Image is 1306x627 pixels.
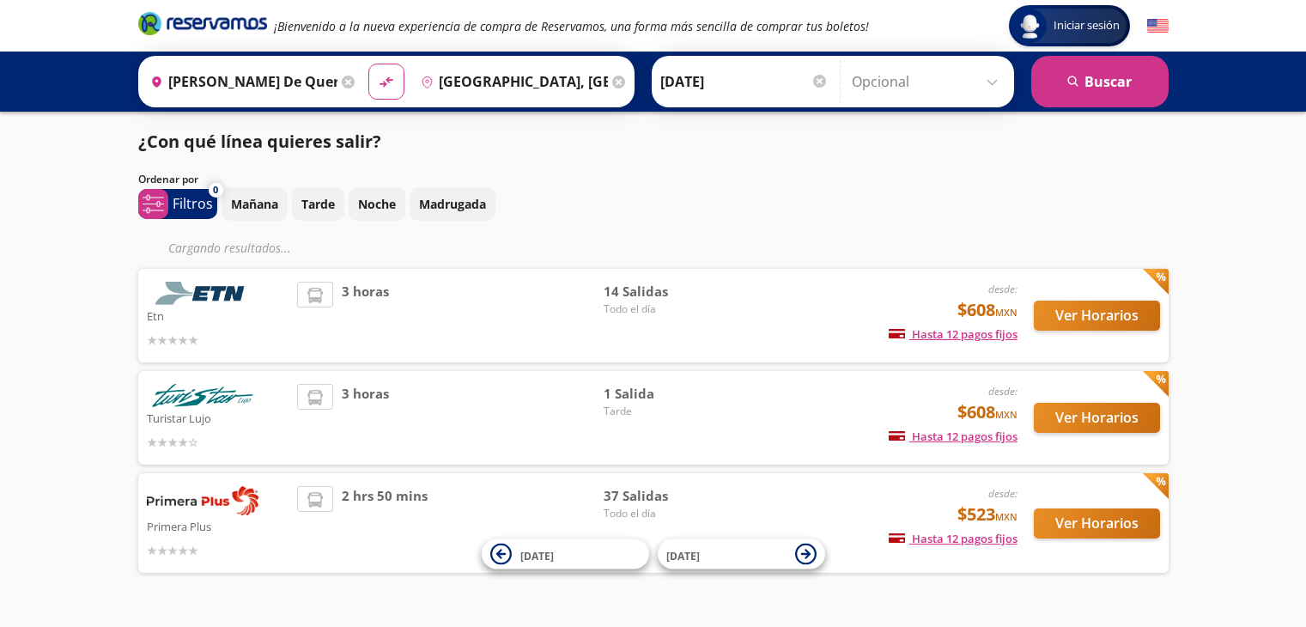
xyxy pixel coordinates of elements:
[147,515,289,536] p: Primera Plus
[1047,17,1127,34] span: Iniciar sesión
[995,510,1017,523] small: MXN
[957,297,1017,323] span: $608
[660,60,829,103] input: Elegir Fecha
[342,384,389,452] span: 3 horas
[957,399,1017,425] span: $608
[147,305,289,326] p: Etn
[342,486,428,560] span: 2 hrs 50 mins
[358,195,396,213] p: Noche
[1031,56,1169,107] button: Buscar
[604,404,724,419] span: Tarde
[988,282,1017,296] em: desde:
[138,129,381,155] p: ¿Con qué línea quieres salir?
[604,384,724,404] span: 1 Salida
[410,187,495,221] button: Madrugada
[274,18,869,34] em: ¡Bienvenido a la nueva experiencia de compra de Reservamos, una forma más sencilla de comprar tus...
[604,486,724,506] span: 37 Salidas
[520,548,554,563] span: [DATE]
[138,172,198,187] p: Ordenar por
[138,10,267,41] a: Brand Logo
[292,187,344,221] button: Tarde
[1147,15,1169,37] button: English
[147,282,258,305] img: Etn
[231,195,278,213] p: Mañana
[419,195,486,213] p: Madrugada
[138,10,267,36] i: Brand Logo
[852,60,1005,103] input: Opcional
[349,187,405,221] button: Noche
[666,548,700,563] span: [DATE]
[138,189,217,219] button: 0Filtros
[147,384,258,407] img: Turistar Lujo
[173,193,213,214] p: Filtros
[168,240,291,256] em: Cargando resultados ...
[957,502,1017,527] span: $523
[1034,301,1160,331] button: Ver Horarios
[414,60,608,103] input: Buscar Destino
[342,282,389,350] span: 3 horas
[143,60,337,103] input: Buscar Origen
[147,407,289,428] p: Turistar Lujo
[995,306,1017,319] small: MXN
[482,539,649,569] button: [DATE]
[988,384,1017,399] em: desde:
[222,187,288,221] button: Mañana
[988,486,1017,501] em: desde:
[213,183,218,198] span: 0
[889,326,1017,342] span: Hasta 12 pagos fijos
[604,506,724,521] span: Todo el día
[147,486,258,515] img: Primera Plus
[889,531,1017,546] span: Hasta 12 pagos fijos
[995,408,1017,421] small: MXN
[1034,403,1160,433] button: Ver Horarios
[1034,508,1160,539] button: Ver Horarios
[604,282,724,301] span: 14 Salidas
[889,429,1017,444] span: Hasta 12 pagos fijos
[301,195,335,213] p: Tarde
[658,539,825,569] button: [DATE]
[604,301,724,317] span: Todo el día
